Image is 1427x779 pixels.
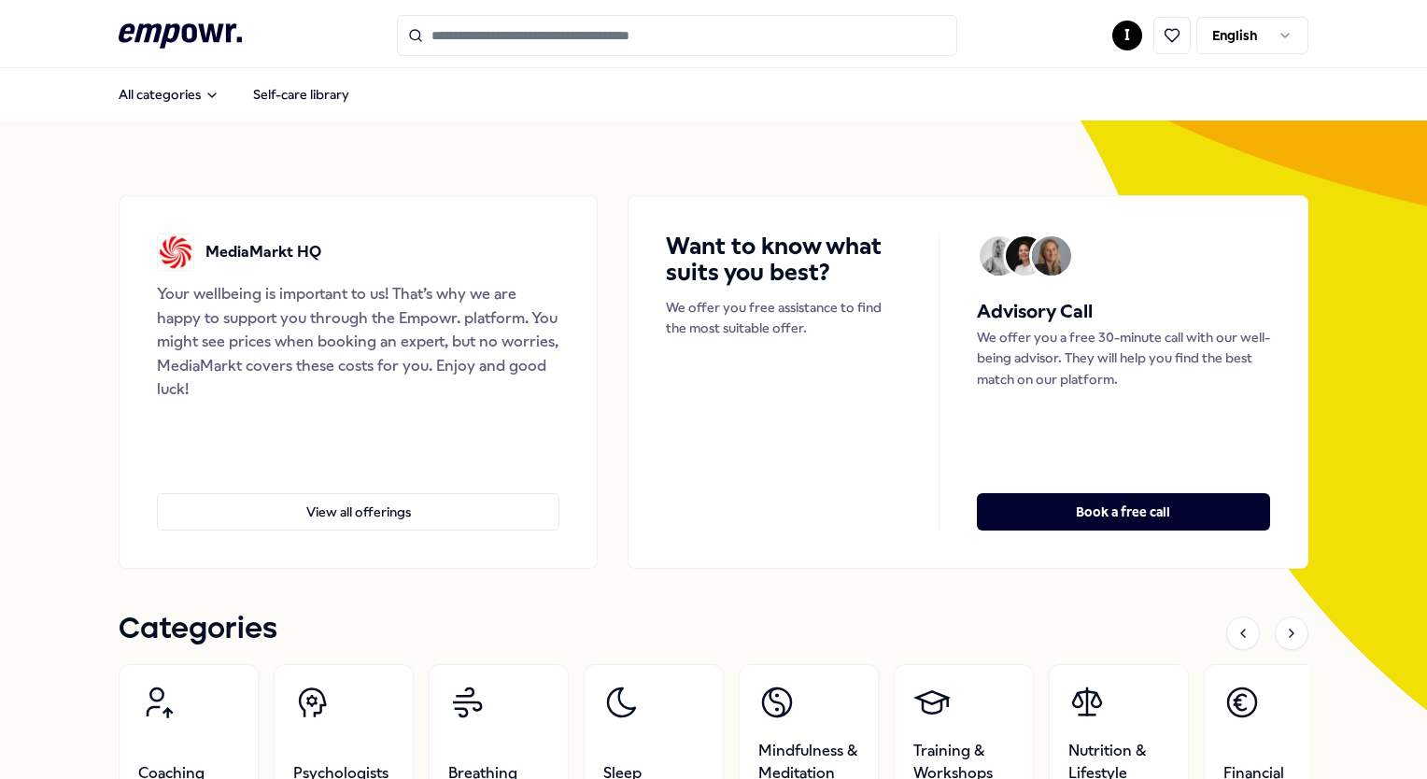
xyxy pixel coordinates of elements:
[1032,236,1071,276] img: Avatar
[238,76,364,113] a: Self-care library
[205,240,321,264] p: MediaMarkt HQ
[977,327,1270,389] p: We offer you a free 30-minute call with our well-being advisor. They will help you find the best ...
[104,76,234,113] button: All categories
[157,282,559,402] div: Your wellbeing is important to us! That’s why we are happy to support you through the Empowr. pla...
[157,463,559,531] a: View all offerings
[977,493,1270,531] button: Book a free call
[666,234,900,286] h4: Want to know what suits you best?
[1006,236,1045,276] img: Avatar
[1112,21,1142,50] button: I
[666,297,900,339] p: We offer you free assistance to find the most suitable offer.
[104,76,364,113] nav: Main
[977,297,1270,327] h5: Advisory Call
[157,234,194,271] img: MediaMarkt HQ
[119,606,277,653] h1: Categories
[157,493,559,531] button: View all offerings
[980,236,1019,276] img: Avatar
[397,15,957,56] input: Search for products, categories or subcategories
